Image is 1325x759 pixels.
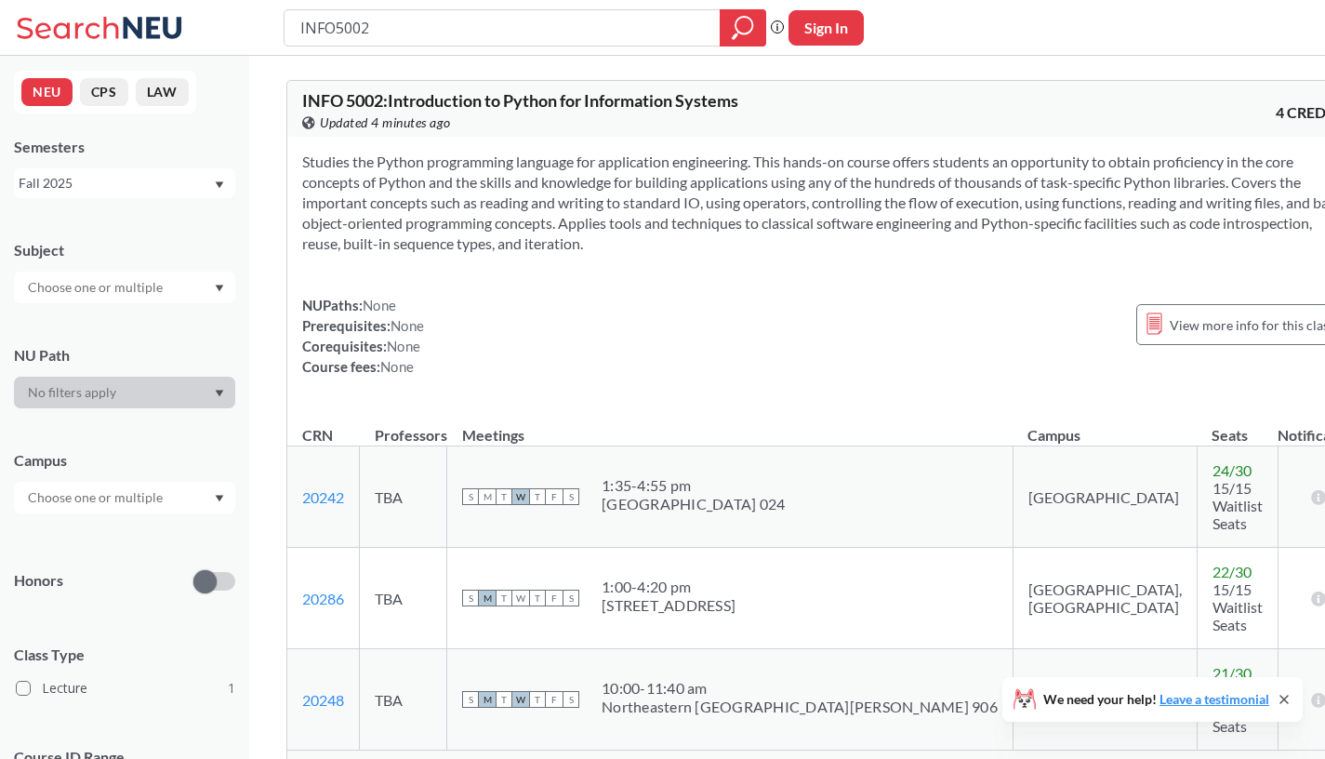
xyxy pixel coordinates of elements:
div: Fall 2025Dropdown arrow [14,168,235,198]
button: NEU [21,78,73,106]
label: Lecture [16,676,235,700]
th: Meetings [447,406,1014,446]
div: CRN [302,425,333,446]
span: W [512,488,529,505]
p: Honors [14,570,63,592]
span: W [512,590,529,606]
input: Choose one or multiple [19,486,175,509]
button: Sign In [788,10,864,46]
svg: Dropdown arrow [215,285,224,292]
td: [GEOGRAPHIC_DATA] [1013,446,1197,548]
svg: Dropdown arrow [215,181,224,189]
div: NUPaths: Prerequisites: Corequisites: Course fees: [302,295,424,377]
span: T [529,691,546,708]
span: 21 / 30 [1212,664,1252,682]
div: Semesters [14,137,235,157]
span: Updated 4 minutes ago [320,113,451,133]
span: S [462,691,479,708]
div: magnifying glass [720,9,766,47]
span: 15/15 Waitlist Seats [1212,479,1263,532]
span: Class Type [14,645,235,665]
div: Northeastern [GEOGRAPHIC_DATA][PERSON_NAME] 906 [602,698,998,716]
div: 1:35 - 4:55 pm [602,476,785,495]
div: Dropdown arrow [14,377,235,408]
span: S [563,590,579,606]
div: Dropdown arrow [14,272,235,303]
span: S [462,488,479,505]
span: None [380,358,414,375]
span: None [391,317,424,334]
div: Fall 2025 [19,173,213,193]
th: Campus [1013,406,1197,446]
svg: Dropdown arrow [215,495,224,502]
th: Professors [360,406,447,446]
span: INFO 5002 : Introduction to Python for Information Systems [302,90,738,111]
span: None [363,297,396,313]
span: S [563,488,579,505]
div: Dropdown arrow [14,482,235,513]
span: T [496,691,512,708]
span: M [479,691,496,708]
td: TBA [360,446,447,548]
button: CPS [80,78,128,106]
span: F [546,488,563,505]
span: 24 / 30 [1212,461,1252,479]
span: T [529,488,546,505]
span: T [496,488,512,505]
span: 22 / 30 [1212,563,1252,580]
svg: Dropdown arrow [215,390,224,397]
span: S [563,691,579,708]
input: Class, professor, course number, "phrase" [298,12,707,44]
button: LAW [136,78,189,106]
span: W [512,691,529,708]
div: [GEOGRAPHIC_DATA] 024 [602,495,785,513]
span: F [546,691,563,708]
div: NU Path [14,345,235,366]
td: [GEOGRAPHIC_DATA], [GEOGRAPHIC_DATA] [1013,548,1197,649]
a: 20248 [302,691,344,709]
span: T [496,590,512,606]
span: We need your help! [1043,693,1269,706]
a: Leave a testimonial [1159,691,1269,707]
td: [GEOGRAPHIC_DATA], [GEOGRAPHIC_DATA] [1013,649,1197,751]
div: [STREET_ADDRESS] [602,596,735,615]
svg: magnifying glass [732,15,754,41]
th: Seats [1197,406,1278,446]
div: 10:00 - 11:40 am [602,679,998,698]
span: S [462,590,479,606]
span: M [479,488,496,505]
span: 1 [228,678,235,699]
a: 20242 [302,488,344,506]
a: 20286 [302,590,344,607]
span: M [479,590,496,606]
div: 1:00 - 4:20 pm [602,578,735,596]
td: TBA [360,548,447,649]
td: TBA [360,649,447,751]
span: F [546,590,563,606]
div: Subject [14,240,235,260]
span: T [529,590,546,606]
span: None [387,338,420,354]
span: 15/15 Waitlist Seats [1212,580,1263,633]
div: Campus [14,450,235,471]
input: Choose one or multiple [19,276,175,299]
